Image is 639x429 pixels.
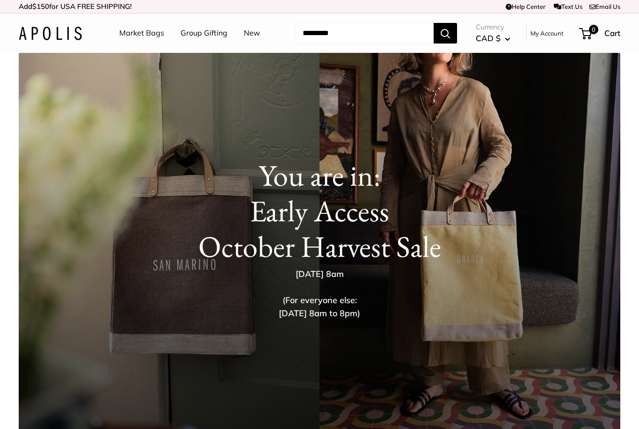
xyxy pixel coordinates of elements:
[530,28,564,39] a: My Account
[167,268,472,320] p: [DATE] 8am (For everyone else: [DATE] 8am to 8pm)
[37,158,602,264] h1: You are in: Early Access October Harvest Sale
[476,21,510,34] span: Currency
[476,33,501,43] span: CAD $
[589,3,620,10] a: Email Us
[476,31,510,46] button: CAD $
[295,23,434,44] input: Search...
[589,25,598,34] span: 0
[604,28,620,38] span: Cart
[32,2,49,11] span: $150
[434,23,457,44] button: Search
[506,3,545,10] a: Help Center
[181,26,227,40] a: Group Gifting
[580,26,620,41] a: 0 Cart
[119,26,164,40] a: Market Bags
[19,27,82,40] img: Apolis
[244,26,260,40] a: New
[554,3,582,10] a: Text Us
